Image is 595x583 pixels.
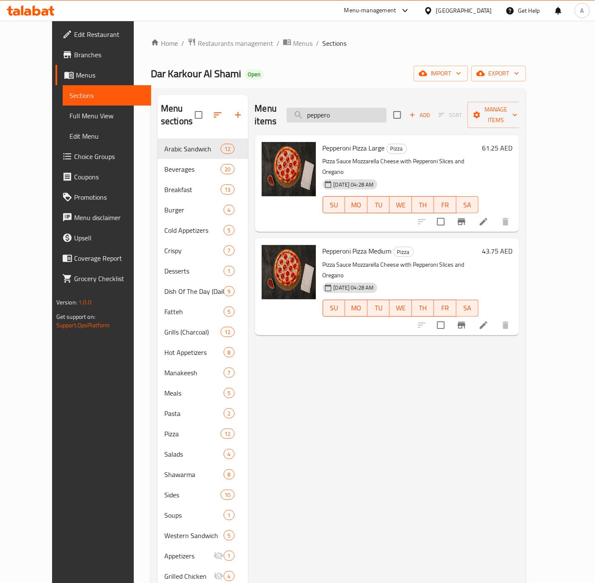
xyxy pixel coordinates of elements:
a: Support.OpsPlatform [56,320,110,331]
span: Pepperoni Pizza Medium [323,245,392,257]
span: Cold Appetizers [164,225,224,235]
span: Full Menu View [69,111,145,121]
div: [GEOGRAPHIC_DATA] [436,6,492,15]
span: Pepperoni Pizza Large [323,142,385,154]
svg: Inactive section [213,551,224,561]
button: TU [368,300,390,317]
span: Menus [76,70,145,80]
div: Beverages20 [158,159,248,179]
span: Menu disclaimer [74,212,145,223]
button: Manage items [468,102,524,128]
div: Salads4 [158,444,248,464]
button: Add [406,109,433,122]
div: items [221,164,234,174]
a: Home [151,38,178,48]
button: WE [390,300,412,317]
div: items [224,286,234,296]
span: SU [327,302,342,314]
span: 4 [224,206,234,214]
span: 7 [224,369,234,377]
span: Beverages [164,164,221,174]
span: 8 [224,349,234,357]
h2: Menu sections [161,102,195,128]
span: Promotions [74,192,145,202]
button: SU [323,300,345,317]
div: items [224,551,234,561]
span: Edit Restaurant [74,29,145,39]
span: 12 [221,328,234,336]
button: TU [368,196,390,213]
span: Sections [322,38,346,48]
button: Branch-specific-item [451,315,472,335]
div: items [224,408,234,418]
div: Dish Of The Day (Daily) [164,286,224,296]
div: Crispy7 [158,240,248,261]
span: export [478,68,519,79]
div: items [224,388,234,398]
span: TH [415,199,431,211]
span: Upsell [74,233,145,243]
span: Salads [164,449,224,459]
button: SA [457,196,479,213]
span: import [421,68,461,79]
div: Soups [164,510,224,520]
div: Crispy [164,245,224,256]
div: Hot Appetizers8 [158,342,248,363]
button: MO [345,300,368,317]
span: WE [393,302,409,314]
div: items [221,184,234,195]
span: Sides [164,490,221,500]
div: Sides10 [158,485,248,505]
div: Breakfast13 [158,179,248,200]
a: Promotions [55,187,152,207]
span: Sections [69,90,145,100]
button: delete [495,212,516,232]
button: delete [495,315,516,335]
span: Grills (Charcoal) [164,327,221,337]
img: Pepperoni Pizza Large [262,142,316,196]
p: Pizza Sauce Mozzarella Cheese with Pepperoni Slices and Oregano [323,259,479,281]
div: Manakeesh7 [158,363,248,383]
a: Menus [283,38,313,49]
span: Dar Karkour Al Shami [151,64,241,83]
div: Pasta2 [158,403,248,424]
div: Fatteh5 [158,301,248,322]
nav: breadcrumb [151,38,526,49]
a: Coupons [55,167,152,187]
div: items [221,429,234,439]
span: Select all sections [190,106,208,124]
div: items [224,530,234,541]
span: Add [408,110,431,120]
span: Version: [56,297,77,308]
span: 1 [224,267,234,275]
span: 5 [224,389,234,397]
span: Fatteh [164,307,224,317]
a: Branches [55,45,152,65]
button: Branch-specific-item [451,212,472,232]
span: Manage items [474,104,518,126]
span: Pizza [387,144,407,153]
span: 1 [224,552,234,560]
span: 5 [224,226,234,234]
div: Desserts1 [158,261,248,281]
div: Meals5 [158,383,248,403]
span: 12 [221,430,234,438]
span: Pizza [164,429,221,439]
span: 12 [221,145,234,153]
a: Menu disclaimer [55,207,152,228]
span: 1.0.0 [78,297,91,308]
span: Pasta [164,408,224,418]
button: SU [323,196,345,213]
span: Shawarma [164,469,224,480]
span: TU [371,302,387,314]
a: Upsell [55,228,152,248]
div: Breakfast [164,184,221,195]
span: Burger [164,205,224,215]
span: 20 [221,165,234,173]
a: Choice Groups [55,146,152,167]
span: 10 [221,491,234,499]
div: Western Sandwich5 [158,525,248,546]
